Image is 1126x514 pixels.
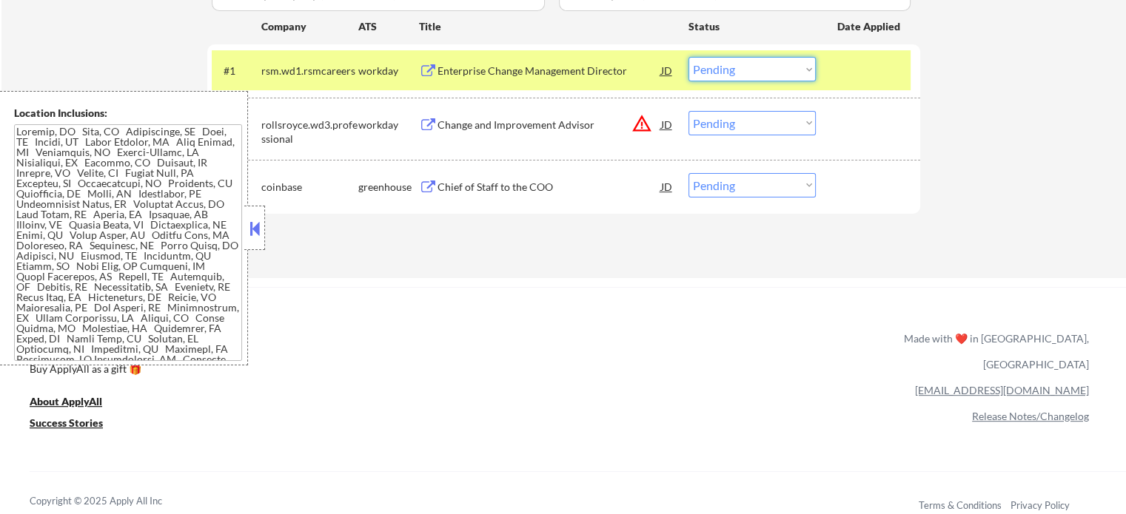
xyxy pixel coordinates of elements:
div: Change and Improvement Advisor [438,118,661,132]
div: #1 [224,64,249,78]
div: workday [358,64,419,78]
div: Title [419,19,674,34]
div: Copyright © 2025 Apply All Inc [30,494,200,509]
div: Made with ❤️ in [GEOGRAPHIC_DATA], [GEOGRAPHIC_DATA] [898,325,1089,377]
div: Chief of Staff to the COO [438,180,661,195]
a: Privacy Policy [1011,499,1070,511]
div: Location Inclusions: [14,106,242,121]
a: Terms & Conditions [919,499,1002,511]
a: Buy ApplyAll as a gift 🎁 [30,362,178,380]
div: Enterprise Change Management Director [438,64,661,78]
div: Buy ApplyAll as a gift 🎁 [30,364,178,374]
a: Release Notes/Changelog [972,410,1089,422]
div: coinbase [261,180,358,195]
div: greenhouse [358,180,419,195]
u: Success Stories [30,416,103,429]
a: Refer & earn free applications 👯‍♀️ [30,346,594,362]
div: JD [660,57,674,84]
div: JD [660,173,674,200]
u: About ApplyAll [30,395,102,408]
div: Date Applied [837,19,902,34]
div: Company [261,19,358,34]
button: warning_amber [631,113,652,134]
a: About ApplyAll [30,394,123,413]
div: rollsroyce.wd3.professional [261,118,358,146]
div: Status [688,13,816,39]
div: JD [660,111,674,138]
div: ATS [358,19,419,34]
a: Success Stories [30,416,123,434]
div: rsm.wd1.rsmcareers [261,64,358,78]
div: workday [358,118,419,132]
a: [EMAIL_ADDRESS][DOMAIN_NAME] [915,384,1089,396]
